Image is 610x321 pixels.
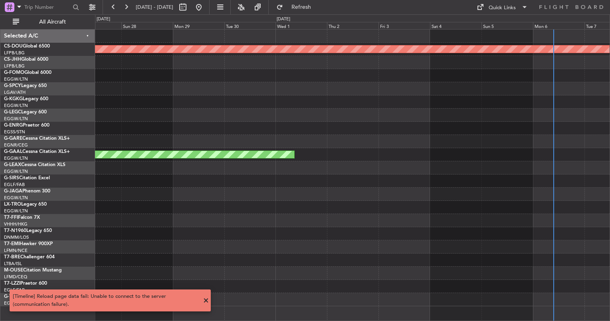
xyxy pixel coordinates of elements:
div: [Timeline] Reload page data fail: Unable to connect to the server (communication failure). [13,293,199,308]
a: G-LEGCLegacy 600 [4,110,47,115]
div: Mon 29 [173,22,224,29]
a: G-SIRSCitation Excel [4,176,50,180]
a: LGAV/ATH [4,89,26,95]
a: EGGW/LTN [4,76,28,82]
div: [DATE] [277,16,290,23]
button: All Aircraft [9,16,87,28]
a: CS-JHHGlobal 6000 [4,57,48,62]
span: M-OUSE [4,268,23,273]
span: [DATE] - [DATE] [136,4,173,11]
a: EGGW/LTN [4,103,28,109]
span: CS-DOU [4,44,23,49]
div: Wed 1 [275,22,327,29]
div: Tue 30 [224,22,276,29]
a: G-SPCYLegacy 650 [4,83,47,88]
a: EGGW/LTN [4,116,28,122]
span: T7-N1960 [4,228,26,233]
a: EGGW/LTN [4,155,28,161]
span: G-SIRS [4,176,19,180]
div: Fri 3 [378,22,430,29]
span: G-KGKG [4,97,23,101]
a: EGGW/LTN [4,208,28,214]
input: Trip Number [24,1,70,13]
a: EGSS/STN [4,129,25,135]
span: All Aircraft [21,19,84,25]
a: VHHH/HKG [4,221,28,227]
a: LFMD/CEQ [4,274,27,280]
a: EGNR/CEG [4,142,28,148]
a: CS-DOUGlobal 6500 [4,44,50,49]
a: LFMN/NCE [4,248,28,254]
div: [DATE] [97,16,110,23]
div: Quick Links [489,4,516,12]
span: G-SPCY [4,83,21,88]
a: EGGW/LTN [4,168,28,174]
a: LX-TROLegacy 650 [4,202,47,207]
a: M-OUSECitation Mustang [4,268,62,273]
span: T7-FFI [4,215,18,220]
a: G-JAGAPhenom 300 [4,189,50,194]
span: G-GARE [4,136,22,141]
div: Mon 6 [533,22,584,29]
a: T7-FFIFalcon 7X [4,215,40,220]
a: G-GARECessna Citation XLS+ [4,136,70,141]
span: CS-JHH [4,57,21,62]
span: G-ENRG [4,123,23,128]
div: Sat 4 [430,22,481,29]
span: G-JAGA [4,189,22,194]
span: G-FOMO [4,70,24,75]
div: Thu 2 [327,22,378,29]
span: Refresh [285,4,318,10]
span: LX-TRO [4,202,21,207]
a: LFPB/LBG [4,63,25,69]
a: G-ENRGPraetor 600 [4,123,50,128]
span: G-GAAL [4,149,22,154]
a: DNMM/LOS [4,234,29,240]
div: Sun 5 [481,22,533,29]
span: T7-BRE [4,255,20,260]
div: Sun 28 [121,22,173,29]
a: G-KGKGLegacy 600 [4,97,48,101]
a: T7-BREChallenger 604 [4,255,55,260]
button: Quick Links [473,1,532,14]
button: Refresh [273,1,321,14]
div: Sat 27 [70,22,121,29]
a: T7-EMIHawker 900XP [4,242,53,246]
span: T7-EMI [4,242,20,246]
a: EGLF/FAB [4,182,25,188]
a: EGGW/LTN [4,195,28,201]
a: G-LEAXCessna Citation XLS [4,162,65,167]
span: G-LEGC [4,110,21,115]
a: T7-N1960Legacy 650 [4,228,52,233]
span: G-LEAX [4,162,21,167]
a: LTBA/ISL [4,261,22,267]
a: G-FOMOGlobal 6000 [4,70,51,75]
a: G-GAALCessna Citation XLS+ [4,149,70,154]
a: LFPB/LBG [4,50,25,56]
